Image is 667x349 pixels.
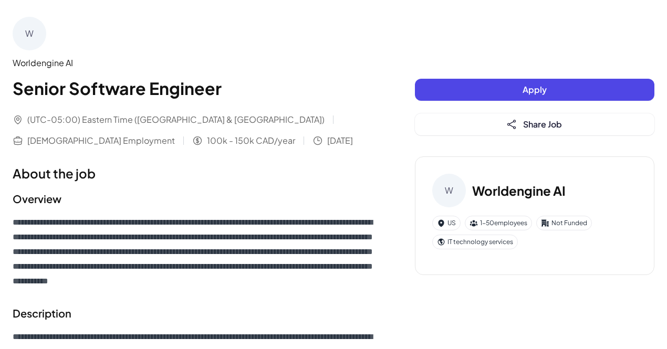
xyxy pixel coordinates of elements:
[536,216,592,230] div: Not Funded
[13,191,373,207] h2: Overview
[13,305,373,321] h2: Description
[27,113,325,126] span: (UTC-05:00) Eastern Time ([GEOGRAPHIC_DATA] & [GEOGRAPHIC_DATA])
[327,134,353,147] span: [DATE]
[415,79,654,101] button: Apply
[27,134,175,147] span: [DEMOGRAPHIC_DATA] Employment
[415,113,654,135] button: Share Job
[523,119,562,130] span: Share Job
[13,76,373,101] h1: Senior Software Engineer
[13,57,373,69] div: Worldengine AI
[523,84,547,95] span: Apply
[472,181,566,200] h3: Worldengine AI
[13,17,46,50] div: W
[207,134,295,147] span: 100k - 150k CAD/year
[465,216,532,230] div: 1-50 employees
[432,174,466,207] div: W
[432,216,461,230] div: US
[432,235,518,249] div: IT technology services
[13,164,373,183] h1: About the job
